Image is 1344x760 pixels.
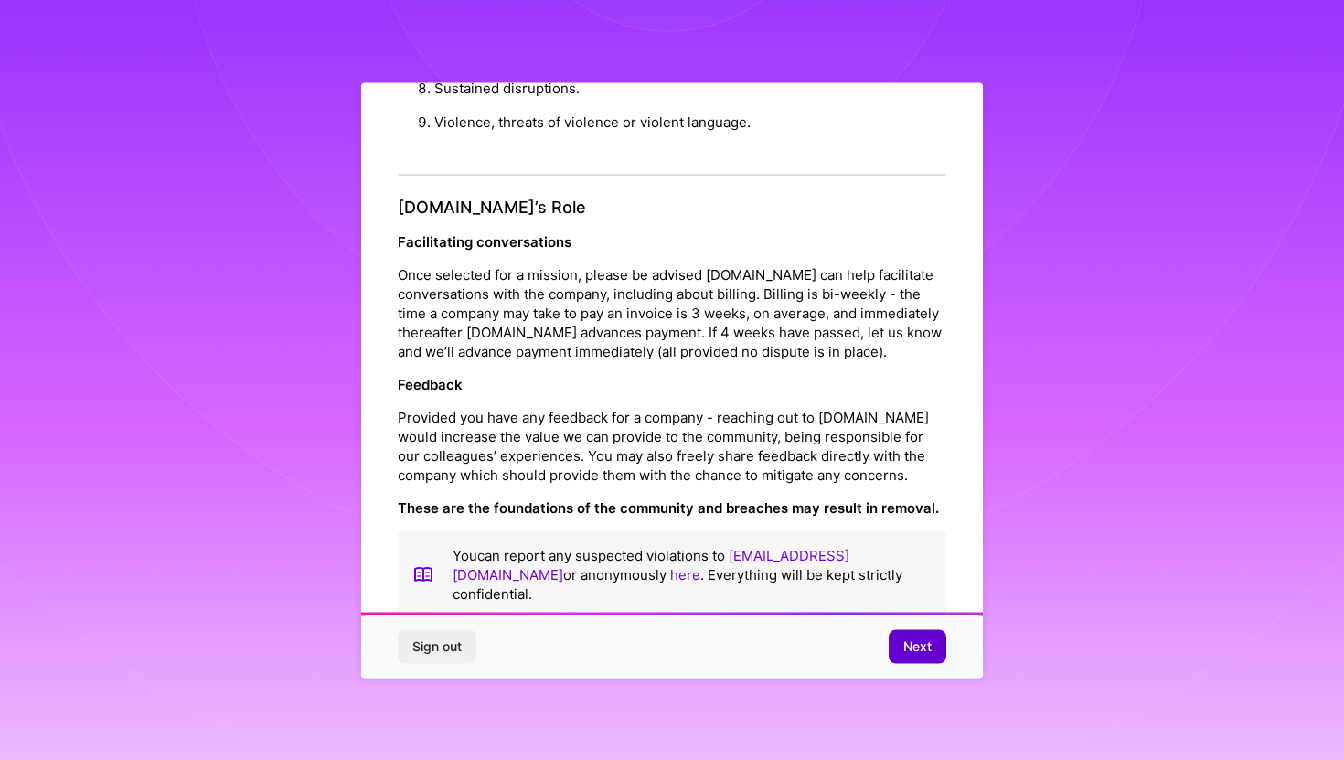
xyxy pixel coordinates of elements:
img: book icon [412,545,434,603]
button: Sign out [398,630,476,663]
p: You can report any suspected violations to or anonymously . Everything will be kept strictly conf... [453,545,932,603]
h4: [DOMAIN_NAME]’s Role [398,198,946,218]
strong: Facilitating conversations [398,232,571,250]
a: [EMAIL_ADDRESS][DOMAIN_NAME] [453,546,849,583]
li: Sustained disruptions. [434,71,946,105]
strong: Feedback [398,375,463,392]
strong: These are the foundations of the community and breaches may result in removal. [398,498,939,516]
p: Once selected for a mission, please be advised [DOMAIN_NAME] can help facilitate conversations wi... [398,264,946,360]
li: Violence, threats of violence or violent language. [434,105,946,139]
a: here [670,565,700,583]
span: Sign out [412,637,462,656]
button: Next [889,630,946,663]
p: Provided you have any feedback for a company - reaching out to [DOMAIN_NAME] would increase the v... [398,407,946,484]
span: Next [903,637,932,656]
